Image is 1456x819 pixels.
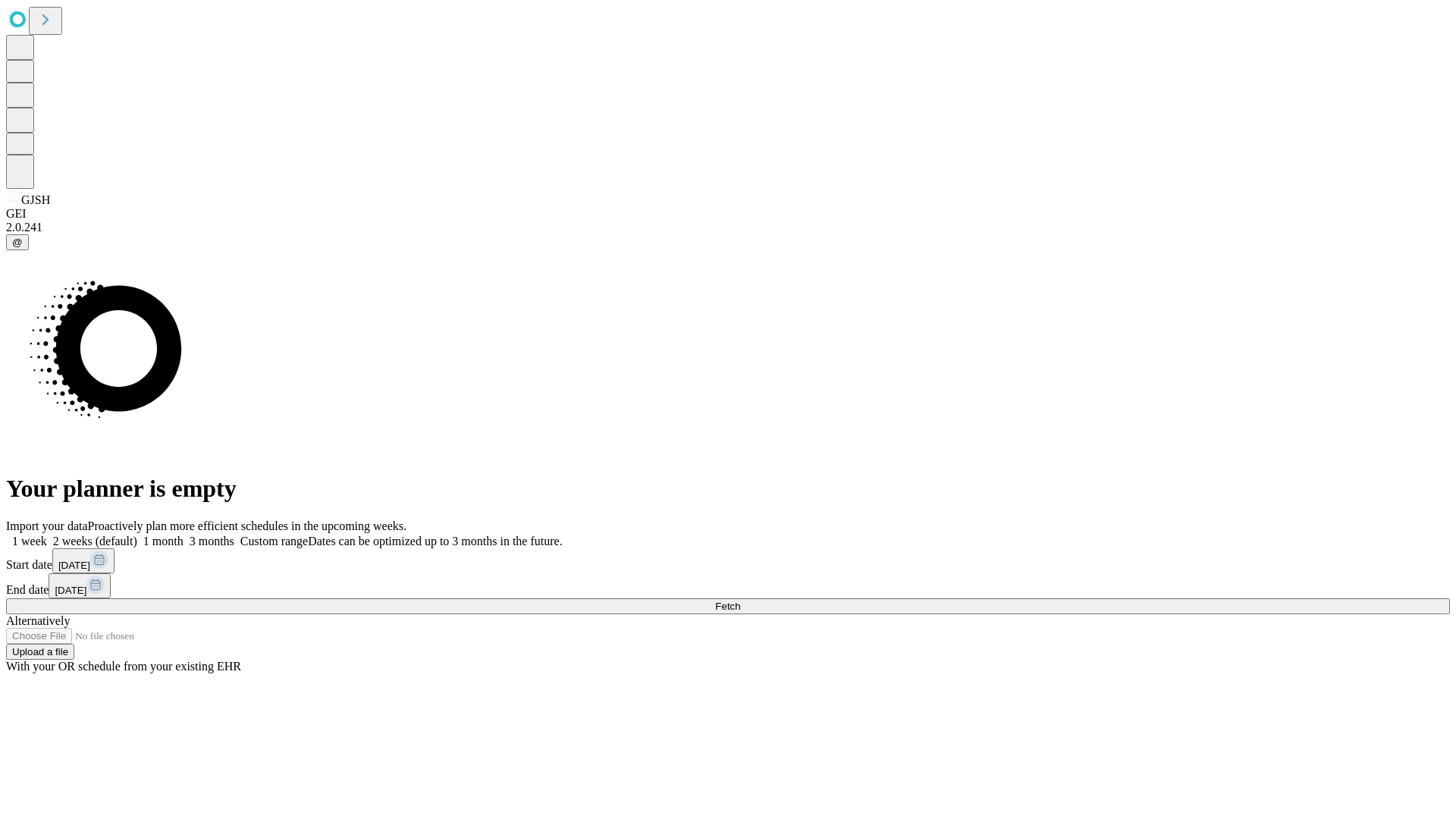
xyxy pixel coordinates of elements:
button: Fetch [6,598,1450,614]
span: GJSH [21,193,50,206]
h1: Your planner is empty [6,475,1450,503]
span: [DATE] [55,585,86,596]
button: [DATE] [52,548,115,573]
span: Custom range [240,535,308,548]
span: Alternatively [6,614,70,627]
span: 2 weeks (default) [53,535,137,548]
span: @ [12,237,23,248]
span: 3 months [190,535,234,548]
span: Proactively plan more efficient schedules in the upcoming weeks. [88,519,406,532]
span: Fetch [715,601,740,612]
span: 1 week [12,535,47,548]
span: With your OR schedule from your existing EHR [6,660,241,673]
button: Upload a file [6,644,74,660]
button: @ [6,234,29,250]
div: End date [6,573,1450,598]
div: GEI [6,207,1450,221]
span: Dates can be optimized up to 3 months in the future. [308,535,562,548]
div: 2.0.241 [6,221,1450,234]
span: Import your data [6,519,88,532]
div: Start date [6,548,1450,573]
button: [DATE] [49,573,111,598]
span: [DATE] [58,560,90,571]
span: 1 month [143,535,184,548]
